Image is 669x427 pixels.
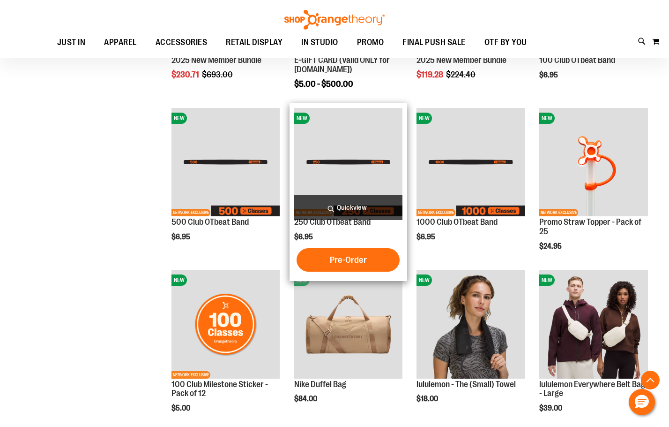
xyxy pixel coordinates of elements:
[290,265,408,427] div: product
[539,108,648,218] a: Promo Straw Topper - Pack of 25NEWNETWORK EXCLUSIVE
[171,209,210,216] span: NETWORK EXCLUSIVE
[393,32,475,53] a: FINAL PUSH SALE
[539,209,578,216] span: NETWORK EXCLUSIVE
[416,55,506,65] a: 2025 New Member Bundle
[294,108,403,217] img: Image of 250 Club OTbeat Band
[290,103,408,281] div: product
[171,108,280,217] img: Image of 500 Club OTbeat Band
[156,32,208,53] span: ACCESSORIES
[48,32,95,53] a: JUST IN
[539,108,648,217] img: Promo Straw Topper - Pack of 25
[171,70,201,79] span: $230.71
[294,79,353,89] span: $5.00 - $500.00
[641,371,660,389] button: Back To Top
[171,270,280,380] a: 100 Club Milestone Sticker - Pack of 12NEWNETWORK EXCLUSIVE
[539,217,641,236] a: Promo Straw Topper - Pack of 25
[171,380,268,398] a: 100 Club Milestone Sticker - Pack of 12
[297,248,400,272] button: Pre-Order
[146,32,217,53] a: ACCESSORIES
[202,70,234,79] span: $693.00
[216,32,292,53] a: RETAIL DISPLAY
[357,32,384,53] span: PROMO
[539,404,564,412] span: $39.00
[416,395,439,403] span: $18.00
[348,32,394,53] a: PROMO
[294,380,346,389] a: Nike Duffel Bag
[294,113,310,124] span: NEW
[283,10,386,30] img: Shop Orangetheory
[539,71,559,79] span: $6.95
[416,108,525,217] img: Image of 1000 Club OTbeat Band
[226,32,282,53] span: RETAIL DISPLAY
[294,217,371,227] a: 250 Club OTbeat Band
[294,195,403,220] a: Quickview
[171,217,249,227] a: 500 Club OTbeat Band
[171,233,192,241] span: $6.95
[167,103,285,260] div: product
[294,270,403,379] img: Nike Duffel Bag
[629,389,655,415] button: Hello, have a question? Let’s chat.
[171,270,280,379] img: 100 Club Milestone Sticker - Pack of 12
[402,32,466,53] span: FINAL PUSH SALE
[416,113,432,124] span: NEW
[416,270,525,379] img: lululemon - The (Small) Towel
[539,380,645,398] a: lululemon Everywhere Belt Bag - Large
[484,32,527,53] span: OTF BY YOU
[57,32,86,53] span: JUST IN
[416,70,445,79] span: $119.28
[95,32,146,53] a: APPAREL
[416,217,498,227] a: 1000 Club OTbeat Band
[416,270,525,380] a: lululemon - The (Small) TowelNEW
[171,404,192,412] span: $5.00
[539,274,555,286] span: NEW
[539,55,615,65] a: 100 Club OTbeat Band
[171,108,280,218] a: Image of 500 Club OTbeat BandNEWNETWORK EXCLUSIVE
[446,70,477,79] span: $224.40
[301,32,338,53] span: IN STUDIO
[539,242,563,251] span: $24.95
[539,270,648,380] a: lululemon Everywhere Belt Bag - LargeNEW
[294,233,314,241] span: $6.95
[171,371,210,379] span: NETWORK EXCLUSIVE
[330,255,367,265] span: Pre-Order
[416,233,437,241] span: $6.95
[104,32,137,53] span: APPAREL
[475,32,536,53] a: OTF BY YOU
[171,55,261,65] a: 2025 New Member Bundle
[535,103,653,274] div: product
[171,113,187,124] span: NEW
[412,265,530,427] div: product
[294,395,319,403] span: $84.00
[416,380,516,389] a: lululemon - The (Small) Towel
[171,274,187,286] span: NEW
[292,32,348,53] a: IN STUDIO
[416,108,525,218] a: Image of 1000 Club OTbeat BandNEWNETWORK EXCLUSIVE
[539,113,555,124] span: NEW
[539,270,648,379] img: lululemon Everywhere Belt Bag - Large
[412,103,530,260] div: product
[294,270,403,380] a: Nike Duffel BagNEW
[294,55,390,74] a: E-GIFT CARD (Valid ONLY for [DOMAIN_NAME])
[416,274,432,286] span: NEW
[416,209,455,216] span: NETWORK EXCLUSIVE
[294,108,403,218] a: Image of 250 Club OTbeat BandNEWNETWORK EXCLUSIVE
